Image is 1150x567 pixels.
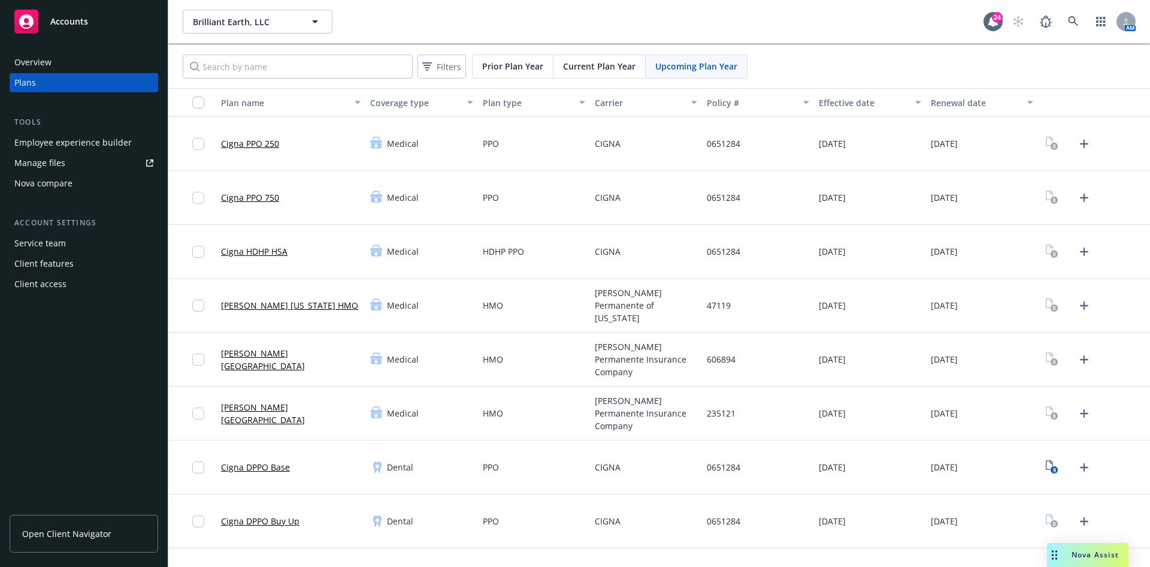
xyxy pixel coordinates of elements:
span: [PERSON_NAME] Permanente Insurance Company [595,340,697,378]
span: Medical [387,137,419,150]
span: 0651284 [707,245,740,258]
a: Cigna PPO 250 [221,137,279,150]
text: 9 [1053,466,1056,474]
span: HMO [483,299,503,312]
a: Upload Plan Documents [1075,242,1094,261]
span: HMO [483,407,503,420]
div: Plans [14,73,36,92]
span: CIGNA [595,515,621,527]
button: Carrier [590,88,702,117]
span: Dental [387,461,413,473]
a: Start snowing [1006,10,1030,34]
a: Employee experience builder [10,133,158,152]
span: [PERSON_NAME] Permanente Insurance Company [595,394,697,432]
button: Effective date [814,88,926,117]
a: Client access [10,275,158,294]
a: Report a Bug [1034,10,1058,34]
span: Current Plan Year [563,60,635,73]
span: [DATE] [931,461,958,473]
span: [DATE] [931,137,958,150]
a: Upload Plan Documents [1075,512,1094,531]
span: [DATE] [819,461,846,473]
a: Nova compare [10,174,158,193]
input: Toggle Row Selected [192,300,204,312]
button: Renewal date [926,88,1038,117]
input: Search by name [183,55,413,79]
a: Plans [10,73,158,92]
span: Filters [437,61,461,73]
span: Dental [387,515,413,527]
span: 0651284 [707,191,740,204]
a: Cigna DPPO Buy Up [221,515,299,527]
span: 0651284 [707,461,740,473]
div: Plan name [221,96,347,109]
a: [PERSON_NAME] [GEOGRAPHIC_DATA] [221,347,361,372]
input: Select all [192,96,204,108]
div: Manage files [14,153,65,173]
a: Cigna DPPO Base [221,461,290,473]
span: 0651284 [707,515,740,527]
span: Medical [387,353,419,366]
a: Cigna HDHP HSA [221,245,287,258]
div: Overview [14,53,52,72]
a: View Plan Documents [1043,134,1062,153]
a: View Plan Documents [1043,242,1062,261]
span: [DATE] [819,515,846,527]
span: [DATE] [819,407,846,420]
a: Upload Plan Documents [1075,404,1094,423]
a: Switch app [1089,10,1113,34]
div: Renewal date [931,96,1020,109]
span: [DATE] [931,515,958,527]
span: [DATE] [819,245,846,258]
div: Employee experience builder [14,133,132,152]
div: Account settings [10,217,158,229]
div: Tools [10,116,158,128]
a: Overview [10,53,158,72]
span: Brilliant Earth, LLC [193,16,296,28]
input: Toggle Row Selected [192,462,204,473]
div: Drag to move [1047,543,1062,567]
span: PPO [483,515,499,527]
span: [PERSON_NAME] Permanente of [US_STATE] [595,286,697,324]
span: [DATE] [819,299,846,312]
a: Service team [10,234,158,253]
div: Plan type [483,96,572,109]
button: Plan type [478,88,590,117]
span: [DATE] [931,353,958,366]
input: Toggle Row Selected [192,408,204,420]
span: [DATE] [931,191,958,204]
span: Nova Assist [1072,550,1119,560]
a: View Plan Documents [1043,188,1062,207]
span: [DATE] [819,191,846,204]
span: Medical [387,245,419,258]
span: 0651284 [707,137,740,150]
button: Policy # [702,88,814,117]
span: HMO [483,353,503,366]
span: PPO [483,461,499,473]
span: CIGNA [595,461,621,473]
div: Service team [14,234,66,253]
span: [DATE] [819,353,846,366]
div: Policy # [707,96,796,109]
span: Medical [387,299,419,312]
a: Manage files [10,153,158,173]
a: [PERSON_NAME] [GEOGRAPHIC_DATA] [221,401,361,426]
a: Client features [10,254,158,273]
span: PPO [483,137,499,150]
span: Prior Plan Year [482,60,543,73]
span: [DATE] [931,299,958,312]
a: Upload Plan Documents [1075,188,1094,207]
a: View Plan Documents [1043,458,1062,477]
span: Medical [387,407,419,420]
span: Open Client Navigator [22,527,111,540]
button: Plan name [216,88,365,117]
a: View Plan Documents [1043,296,1062,315]
a: Cigna PPO 750 [221,191,279,204]
a: View Plan Documents [1043,350,1062,369]
button: Brilliant Earth, LLC [183,10,332,34]
button: Coverage type [365,88,477,117]
span: 235121 [707,407,736,420]
span: Upcoming Plan Year [655,60,737,73]
span: Medical [387,191,419,204]
span: CIGNA [595,137,621,150]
